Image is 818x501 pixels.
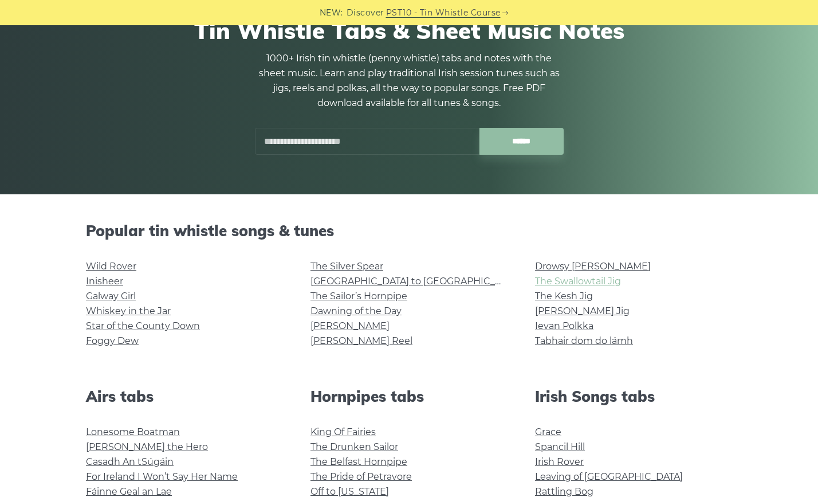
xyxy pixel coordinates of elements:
[347,6,384,19] span: Discover
[535,261,651,272] a: Drowsy [PERSON_NAME]
[310,426,376,437] a: King Of Fairies
[535,388,732,405] h2: Irish Songs tabs
[535,441,585,452] a: Spancil Hill
[310,441,398,452] a: The Drunken Sailor
[86,320,200,331] a: Star of the County Down
[310,306,402,316] a: Dawning of the Day
[310,261,383,272] a: The Silver Spear
[86,335,139,346] a: Foggy Dew
[86,306,171,316] a: Whiskey in the Jar
[535,276,621,287] a: The Swallowtail Jig
[535,320,593,331] a: Ievan Polkka
[254,51,564,111] p: 1000+ Irish tin whistle (penny whistle) tabs and notes with the sheet music. Learn and play tradi...
[86,276,123,287] a: Inisheer
[86,486,172,497] a: Fáinne Geal an Lae
[310,320,390,331] a: [PERSON_NAME]
[535,471,683,482] a: Leaving of [GEOGRAPHIC_DATA]
[86,222,732,240] h2: Popular tin whistle songs & tunes
[535,486,593,497] a: Rattling Bog
[86,261,136,272] a: Wild Rover
[310,486,389,497] a: Off to [US_STATE]
[86,441,208,452] a: [PERSON_NAME] the Hero
[535,335,633,346] a: Tabhair dom do lámh
[86,456,174,467] a: Casadh An tSúgáin
[310,276,522,287] a: [GEOGRAPHIC_DATA] to [GEOGRAPHIC_DATA]
[535,306,630,316] a: [PERSON_NAME] Jig
[86,388,283,405] h2: Airs tabs
[535,426,561,437] a: Grace
[320,6,343,19] span: NEW:
[310,335,412,346] a: [PERSON_NAME] Reel
[86,426,180,437] a: Lonesome Boatman
[535,456,584,467] a: Irish Rover
[86,471,238,482] a: For Ireland I Won’t Say Her Name
[310,456,407,467] a: The Belfast Hornpipe
[310,471,412,482] a: The Pride of Petravore
[310,388,508,405] h2: Hornpipes tabs
[310,291,407,302] a: The Sailor’s Hornpipe
[86,17,732,44] h1: Tin Whistle Tabs & Sheet Music Notes
[386,6,501,19] a: PST10 - Tin Whistle Course
[86,291,136,302] a: Galway Girl
[535,291,593,302] a: The Kesh Jig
